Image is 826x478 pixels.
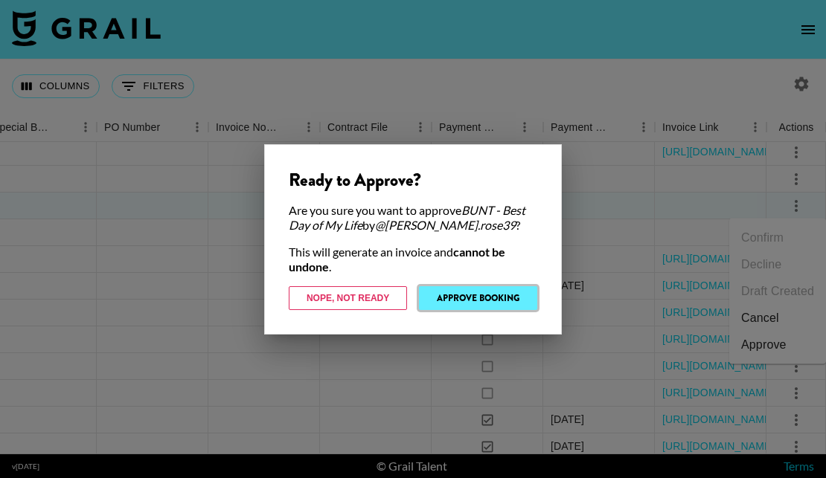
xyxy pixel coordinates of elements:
[289,245,505,274] strong: cannot be undone
[419,286,537,310] button: Approve Booking
[289,203,537,233] div: Are you sure you want to approve by ?
[375,218,516,232] em: @ [PERSON_NAME].rose39
[289,203,525,232] em: BUNT - Best Day of My Life
[289,286,407,310] button: Nope, Not Ready
[289,245,537,274] div: This will generate an invoice and .
[289,169,537,191] div: Ready to Approve?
